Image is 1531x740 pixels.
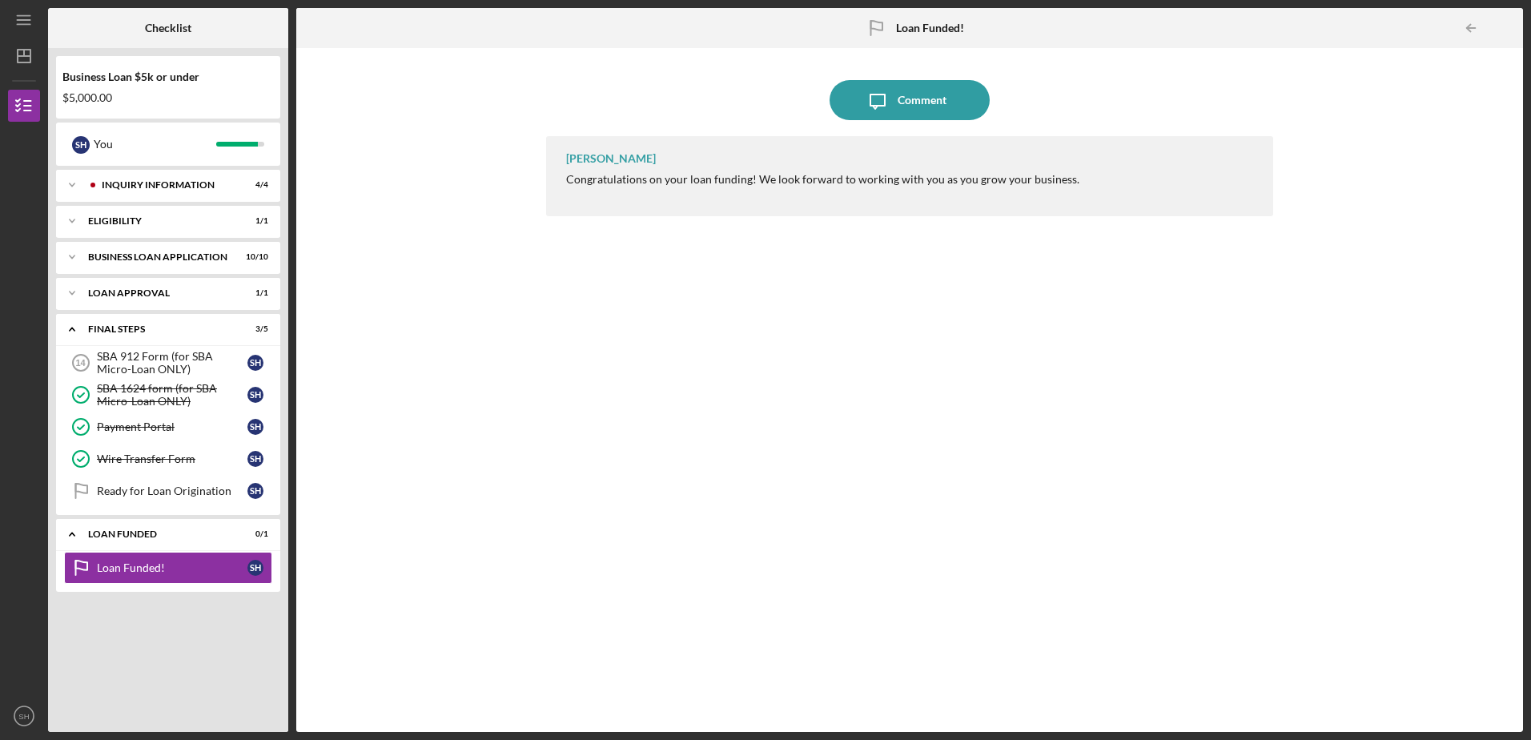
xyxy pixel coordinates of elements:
div: S H [247,451,263,467]
div: 4 / 4 [239,180,268,190]
div: Loan Funded! [97,561,247,574]
a: Ready for Loan OriginationSH [64,475,272,507]
div: S H [247,355,263,371]
div: Wire Transfer Form [97,452,247,465]
button: SH [8,700,40,732]
div: 3 / 5 [239,324,268,334]
div: Congratulations on your loan funding! We look forward to working with you as you grow your business. [566,173,1079,186]
div: LOAN FUNDED [88,529,228,539]
div: Business Loan $5k or under [62,70,274,83]
a: SBA 1624 form (for SBA Micro-Loan ONLY)SH [64,379,272,411]
div: 10 / 10 [239,252,268,262]
div: [PERSON_NAME] [566,152,656,165]
a: Loan Funded!SH [64,552,272,584]
div: Eligibility [88,216,228,226]
div: Ready for Loan Origination [97,485,247,497]
div: Final Steps [88,324,228,334]
b: Checklist [145,22,191,34]
div: 0 / 1 [239,529,268,539]
a: Wire Transfer FormSH [64,443,272,475]
div: SBA 912 Form (for SBA Micro-Loan ONLY) [97,350,247,376]
div: INQUIRY INFORMATION [102,180,228,190]
div: Loan Approval [88,288,228,298]
a: 14SBA 912 Form (for SBA Micro-Loan ONLY)SH [64,347,272,379]
div: S H [247,560,263,576]
div: $5,000.00 [62,91,274,104]
tspan: 14 [75,358,86,368]
div: Payment Portal [97,420,247,433]
div: SBA 1624 form (for SBA Micro-Loan ONLY) [97,382,247,408]
div: S H [247,419,263,435]
div: BUSINESS LOAN APPLICATION [88,252,228,262]
a: Payment PortalSH [64,411,272,443]
div: Comment [898,80,946,120]
div: 1 / 1 [239,288,268,298]
text: SH [18,712,29,721]
div: S H [247,483,263,499]
div: S H [72,136,90,154]
div: 1 / 1 [239,216,268,226]
div: S H [247,387,263,403]
b: Loan Funded! [896,22,964,34]
div: You [94,131,216,158]
button: Comment [830,80,990,120]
